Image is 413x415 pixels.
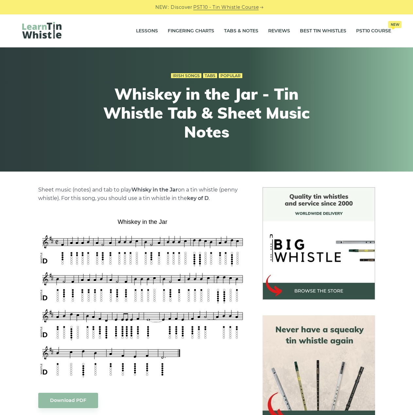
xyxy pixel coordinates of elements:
a: Download PDF [38,393,98,408]
a: PST10 CourseNew [356,23,391,39]
a: Fingering Charts [168,23,214,39]
a: Reviews [268,23,290,39]
span: New [388,21,402,28]
a: Irish Songs [171,73,201,78]
a: Popular [219,73,242,78]
h1: Whiskey in the Jar - Tin Whistle Tab & Sheet Music Notes [86,85,327,141]
a: Lessons [136,23,158,39]
img: BigWhistle Tin Whistle Store [263,187,375,300]
strong: Whisky in the Jar [131,187,178,193]
img: Whiskey in the Jar Tin Whistle Tab & Sheet Music [38,216,247,379]
strong: key of D [187,195,209,201]
a: Tabs [203,73,217,78]
img: LearnTinWhistle.com [22,22,61,39]
a: Tabs & Notes [224,23,258,39]
a: Best Tin Whistles [300,23,346,39]
p: Sheet music (notes) and tab to play on a tin whistle (penny whistle). For this song, you should u... [38,186,247,203]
